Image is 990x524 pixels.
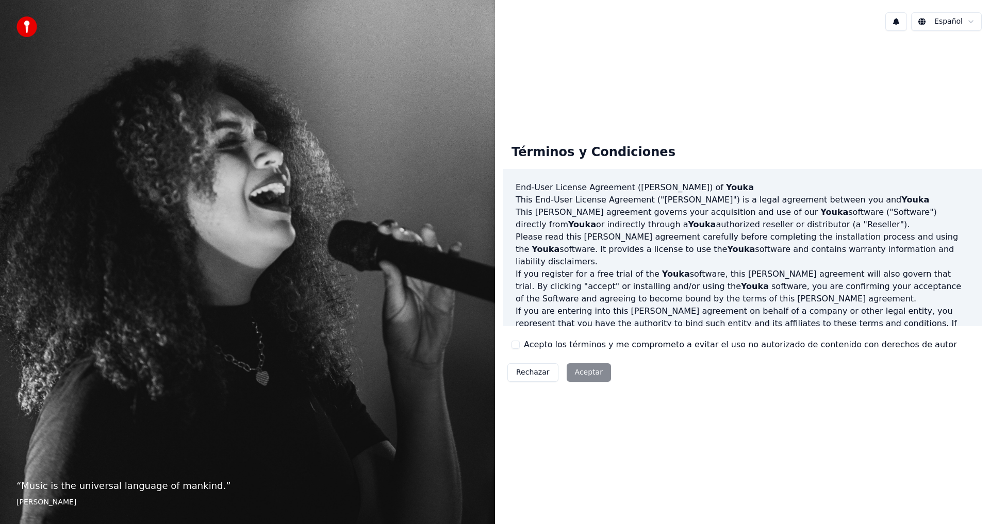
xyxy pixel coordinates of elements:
[662,269,690,279] span: Youka
[532,244,559,254] span: Youka
[524,339,957,351] label: Acepto los términos y me comprometo a evitar el uso no autorizado de contenido con derechos de autor
[516,268,969,305] p: If you register for a free trial of the software, this [PERSON_NAME] agreement will also govern t...
[16,497,478,508] footer: [PERSON_NAME]
[16,479,478,493] p: “ Music is the universal language of mankind. ”
[741,281,769,291] span: Youka
[516,194,969,206] p: This End-User License Agreement ("[PERSON_NAME]") is a legal agreement between you and
[516,305,969,354] p: If you are entering into this [PERSON_NAME] agreement on behalf of a company or other legal entit...
[516,206,969,231] p: This [PERSON_NAME] agreement governs your acquisition and use of our software ("Software") direct...
[820,207,848,217] span: Youka
[901,195,929,205] span: Youka
[727,244,755,254] span: Youka
[507,363,558,382] button: Rechazar
[568,219,596,229] span: Youka
[726,182,754,192] span: Youka
[516,231,969,268] p: Please read this [PERSON_NAME] agreement carefully before completing the installation process and...
[516,181,969,194] h3: End-User License Agreement ([PERSON_NAME]) of
[503,136,684,169] div: Términos y Condiciones
[16,16,37,37] img: youka
[688,219,716,229] span: Youka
